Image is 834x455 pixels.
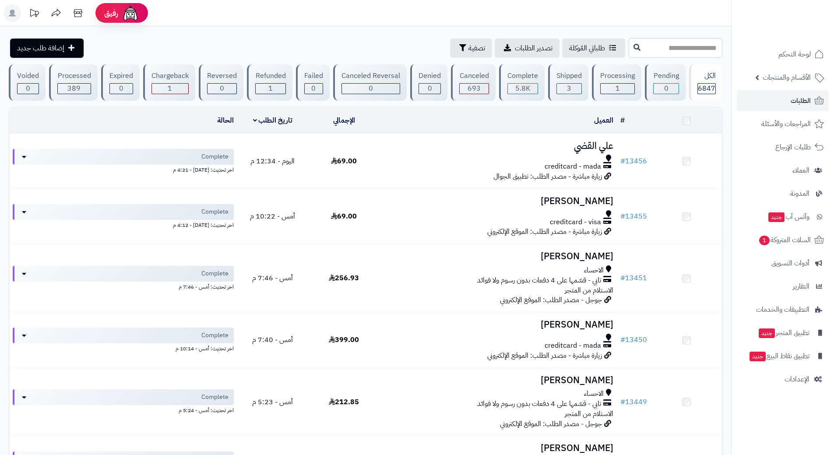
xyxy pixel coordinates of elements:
span: 1 [616,83,620,94]
div: Shipped [556,71,582,81]
span: أمس - 10:22 م [250,211,295,222]
img: ai-face.png [122,4,139,22]
span: زيارة مباشرة - مصدر الطلب: الموقع الإلكتروني [487,350,602,361]
div: Denied [419,71,441,81]
span: تطبيق نقاط البيع [749,350,809,362]
a: لوحة التحكم [737,44,829,65]
a: تاريخ الطلب [253,115,293,126]
div: Refunded [255,71,285,81]
span: creditcard - mada [545,341,601,351]
a: Voided 0 [7,64,47,101]
span: 0 [119,83,123,94]
span: 1 [268,83,273,94]
span: 1 [759,236,770,245]
div: اخر تحديث: أمس - 7:46 م [13,282,234,291]
span: أمس - 5:23 م [252,397,293,407]
span: رفيق [104,8,118,18]
a: Complete 5.8K [497,64,546,101]
span: تابي - قسّمها على 4 دفعات بدون رسوم ولا فوائد [477,275,601,286]
div: Chargeback [151,71,189,81]
span: 212.85 [329,397,359,407]
h3: [PERSON_NAME] [383,196,613,206]
div: Complete [507,71,538,81]
a: #13450 [620,335,647,345]
a: Shipped 3 [546,64,590,101]
span: 0 [369,83,373,94]
a: #13455 [620,211,647,222]
div: 693 [460,84,488,94]
a: طلبات الإرجاع [737,137,829,158]
span: 0 [26,83,30,94]
a: المدونة [737,183,829,204]
span: أدوات التسويق [771,257,809,269]
div: 5759 [508,84,538,94]
div: 1 [256,84,285,94]
div: Canceled Reversal [341,71,400,81]
div: 0 [208,84,236,94]
div: 0 [110,84,133,94]
a: أدوات التسويق [737,253,829,274]
span: 1 [168,83,172,94]
span: التطبيقات والخدمات [756,303,809,316]
span: # [620,273,625,283]
div: Processed [57,71,91,81]
span: 0 [220,83,224,94]
span: 6847 [698,83,715,94]
span: Complete [201,269,229,278]
h3: [PERSON_NAME] [383,443,613,453]
span: السلات المتروكة [758,234,811,246]
span: طلباتي المُوكلة [569,43,605,53]
span: الاحساء [584,389,604,399]
span: وآتس آب [767,211,809,223]
span: طلبات الإرجاع [775,141,811,153]
span: تصدير الطلبات [515,43,552,53]
div: اخر تحديث: أمس - 5:24 م [13,405,234,414]
div: Failed [304,71,323,81]
span: 0 [664,83,669,94]
span: creditcard - visa [550,217,601,227]
div: Voided [17,71,39,81]
a: # [620,115,625,126]
span: زيارة مباشرة - مصدر الطلب: تطبيق الجوال [493,171,602,182]
div: 0 [305,84,323,94]
span: الاستلام من المتجر [565,285,613,296]
div: 0 [342,84,400,94]
a: طلباتي المُوكلة [562,39,625,58]
div: 0 [419,84,440,94]
span: اليوم - 12:34 م [250,156,295,166]
span: 389 [67,83,81,94]
a: التقارير [737,276,829,297]
a: الإعدادات [737,369,829,390]
a: Chargeback 1 [141,64,197,101]
a: Failed 0 [294,64,331,101]
div: 0 [18,84,39,94]
div: Expired [109,71,133,81]
a: التطبيقات والخدمات [737,299,829,320]
div: اخر تحديث: [DATE] - 4:21 م [13,165,234,174]
div: 1 [152,84,188,94]
span: تصفية [468,43,485,53]
a: تصدير الطلبات [495,39,560,58]
span: 0 [428,83,432,94]
a: الكل6847 [687,64,724,101]
div: Processing [600,71,635,81]
span: الأقسام والمنتجات [763,71,811,84]
span: التقارير [793,280,809,293]
span: جوجل - مصدر الطلب: الموقع الإلكتروني [500,419,602,429]
span: الاحساء [584,265,604,275]
span: 399.00 [329,335,359,345]
span: Complete [201,393,229,402]
a: Canceled Reversal 0 [331,64,408,101]
span: Complete [201,208,229,216]
div: 3 [557,84,581,94]
a: Expired 0 [99,64,141,101]
span: 256.93 [329,273,359,283]
span: تطبيق المتجر [758,327,809,339]
a: السلات المتروكة1 [737,229,829,250]
span: # [620,156,625,166]
span: أمس - 7:40 م [252,335,293,345]
span: # [620,397,625,407]
span: المدونة [790,187,809,200]
span: لوحة التحكم [778,48,811,60]
span: العملاء [792,164,809,176]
